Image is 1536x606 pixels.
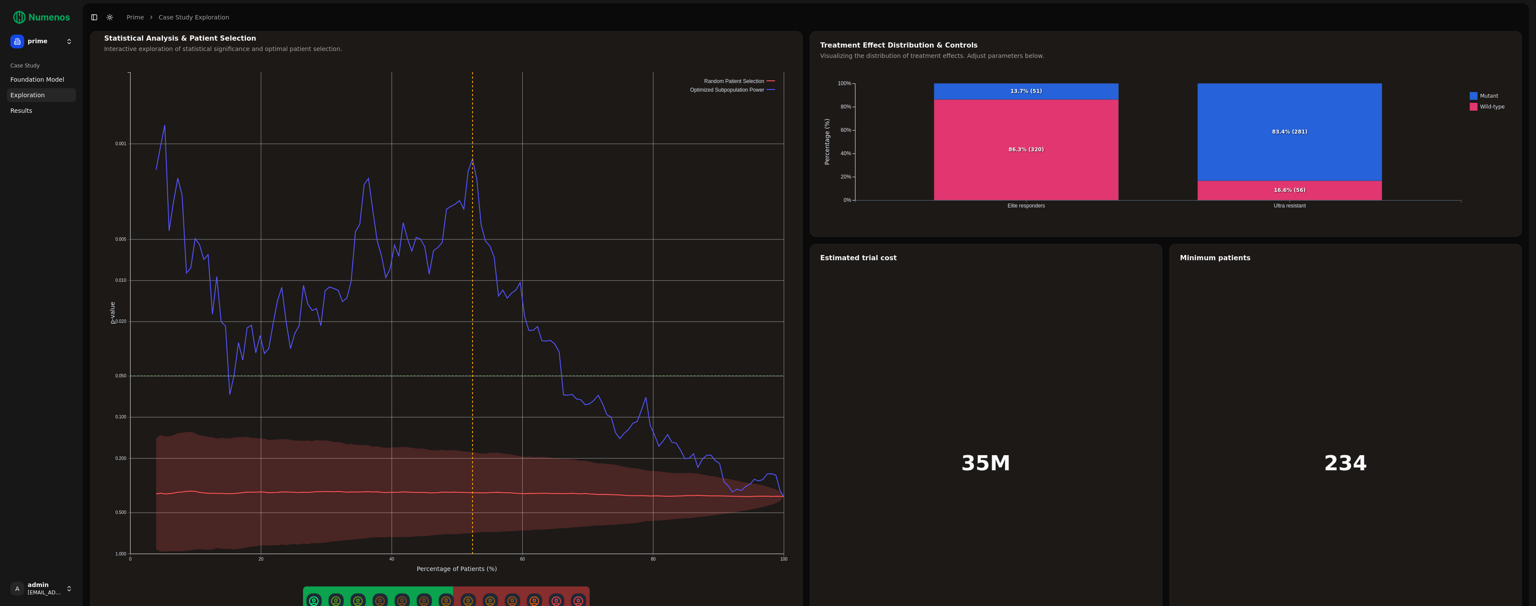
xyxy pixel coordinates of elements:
text: 0.001 [115,141,126,146]
span: prime [28,38,62,45]
a: Case Study Exploration [159,13,229,22]
nav: breadcrumb [127,13,229,22]
text: 20% [840,174,851,180]
text: 100 [780,557,788,561]
text: Percentage of Patients (%) [417,565,497,572]
text: Optimized Subpopulation Power [690,87,764,93]
text: 100% [838,80,851,86]
div: Treatment Effect Distribution & Controls [821,42,1512,49]
text: 60 [520,557,525,561]
text: 0.020 [115,319,126,324]
text: 0.100 [115,415,126,419]
text: 83.4% (281) [1272,129,1307,135]
span: A [10,582,24,596]
text: p-value [109,302,116,324]
text: 0% [843,197,851,203]
text: Ultra resistant [1274,203,1306,209]
a: Foundation Model [7,73,76,86]
text: 80 [651,557,656,561]
text: 20 [259,557,264,561]
div: Interactive exploration of statistical significance and optimal patient selection. [104,45,789,53]
div: Visualizing the distribution of treatment effects. Adjust parameters below. [821,51,1512,60]
h1: 35M [961,453,1011,473]
button: Toggle Dark Mode [104,11,116,23]
span: [EMAIL_ADDRESS] [28,589,62,596]
a: prime [127,13,144,22]
text: 0.010 [115,278,126,283]
img: Numenos [7,7,76,28]
span: Results [10,106,32,115]
text: 16.6% (56) [1274,187,1306,193]
a: Results [7,104,76,118]
text: 80% [840,104,851,110]
button: Toggle Sidebar [88,11,100,23]
text: 0.500 [115,510,126,515]
text: 40 [390,557,395,561]
text: 13.7% (51) [1010,88,1042,94]
text: 0.005 [115,237,126,242]
a: Exploration [7,88,76,102]
text: Wild-type [1480,104,1505,110]
text: Random Patient Selection [704,78,764,84]
text: Elite responders [1007,203,1045,209]
div: Statistical Analysis & Patient Selection [104,35,789,42]
text: 1.000 [115,552,126,556]
span: admin [28,581,62,589]
button: Aadmin[EMAIL_ADDRESS] [7,578,76,599]
span: Foundation Model [10,75,64,84]
button: prime [7,31,76,52]
text: 0 [129,557,132,561]
text: 60% [840,127,851,133]
div: Case Study [7,59,76,73]
h1: 234 [1324,453,1367,473]
text: 0.050 [115,373,126,378]
text: 40% [840,150,851,156]
text: 0.200 [115,456,126,461]
text: 86.3% (320) [1009,147,1044,153]
text: Mutant [1480,93,1499,99]
text: Percentage (%) [824,118,830,165]
span: Exploration [10,91,45,99]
